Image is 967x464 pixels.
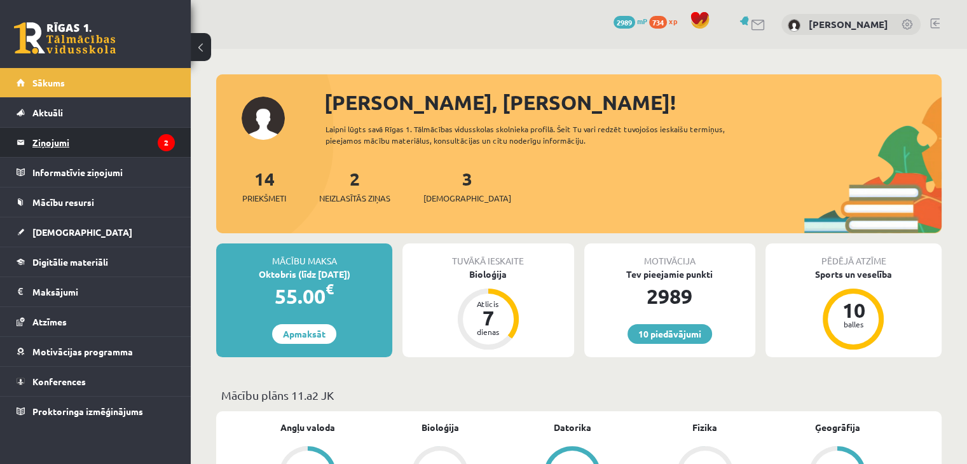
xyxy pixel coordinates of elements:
[32,226,132,238] span: [DEMOGRAPHIC_DATA]
[216,281,392,311] div: 55.00
[469,300,507,308] div: Atlicis
[765,268,942,351] a: Sports un veselība 10 balles
[14,22,116,54] a: Rīgas 1. Tālmācības vidusskola
[32,158,175,187] legend: Informatīvie ziņojumi
[17,68,175,97] a: Sākums
[423,192,511,205] span: [DEMOGRAPHIC_DATA]
[649,16,683,26] a: 734 xp
[32,256,108,268] span: Digitālie materiāli
[17,247,175,276] a: Digitālie materiāli
[32,277,175,306] legend: Maksājumi
[17,367,175,396] a: Konferences
[17,128,175,157] a: Ziņojumi2
[32,196,94,208] span: Mācību resursi
[402,243,573,268] div: Tuvākā ieskaite
[32,346,133,357] span: Motivācijas programma
[319,192,390,205] span: Neizlasītās ziņas
[32,406,143,417] span: Proktoringa izmēģinājums
[669,16,677,26] span: xp
[692,421,717,434] a: Fizika
[584,281,755,311] div: 2989
[158,134,175,151] i: 2
[17,307,175,336] a: Atzīmes
[32,376,86,387] span: Konferences
[788,19,800,32] img: Kristīne Lazda
[17,98,175,127] a: Aktuāli
[814,421,860,434] a: Ģeogrāfija
[242,192,286,205] span: Priekšmeti
[402,268,573,351] a: Bioloģija Atlicis 7 dienas
[834,300,872,320] div: 10
[326,280,334,298] span: €
[32,107,63,118] span: Aktuāli
[32,128,175,157] legend: Ziņojumi
[32,316,67,327] span: Atzīmes
[649,16,667,29] span: 734
[614,16,635,29] span: 2989
[17,337,175,366] a: Motivācijas programma
[17,188,175,217] a: Mācību resursi
[402,268,573,281] div: Bioloģija
[809,18,888,31] a: [PERSON_NAME]
[319,167,390,205] a: 2Neizlasītās ziņas
[423,167,511,205] a: 3[DEMOGRAPHIC_DATA]
[272,324,336,344] a: Apmaksāt
[17,158,175,187] a: Informatīvie ziņojumi
[628,324,712,344] a: 10 piedāvājumi
[584,268,755,281] div: Tev pieejamie punkti
[614,16,647,26] a: 2989 mP
[32,77,65,88] span: Sākums
[554,421,591,434] a: Datorika
[216,243,392,268] div: Mācību maksa
[584,243,755,268] div: Motivācija
[17,277,175,306] a: Maksājumi
[280,421,335,434] a: Angļu valoda
[834,320,872,328] div: balles
[422,421,459,434] a: Bioloģija
[637,16,647,26] span: mP
[216,268,392,281] div: Oktobris (līdz [DATE])
[17,397,175,426] a: Proktoringa izmēģinājums
[765,243,942,268] div: Pēdējā atzīme
[469,328,507,336] div: dienas
[765,268,942,281] div: Sports un veselība
[221,386,936,404] p: Mācību plāns 11.a2 JK
[469,308,507,328] div: 7
[242,167,286,205] a: 14Priekšmeti
[17,217,175,247] a: [DEMOGRAPHIC_DATA]
[324,87,942,118] div: [PERSON_NAME], [PERSON_NAME]!
[326,123,761,146] div: Laipni lūgts savā Rīgas 1. Tālmācības vidusskolas skolnieka profilā. Šeit Tu vari redzēt tuvojošo...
